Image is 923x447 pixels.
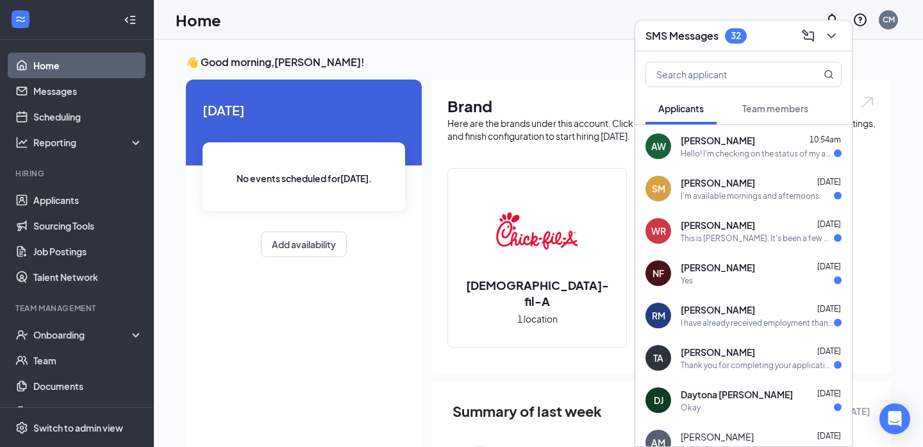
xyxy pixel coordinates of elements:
span: [PERSON_NAME] [681,346,755,358]
a: Sourcing Tools [33,213,143,239]
svg: Analysis [15,136,28,149]
span: [DATE] [817,346,841,356]
button: ComposeMessage [798,26,819,46]
span: [PERSON_NAME] [681,303,755,316]
h2: [DEMOGRAPHIC_DATA]-fil-A [448,277,626,309]
span: [DATE] [203,100,405,120]
span: [PERSON_NAME] [681,176,755,189]
button: Add availability [261,232,347,257]
div: CM [883,14,895,25]
a: Messages [33,78,143,104]
a: Team [33,348,143,373]
div: Onboarding [33,328,132,341]
div: 32 [731,30,741,41]
button: ChevronDown [821,26,842,46]
span: [PERSON_NAME] [681,219,755,232]
a: Scheduling [33,104,143,130]
div: TA [653,351,663,364]
span: [DATE] [817,262,841,271]
span: 1 location [517,312,558,326]
span: No events scheduled for [DATE] . [237,171,372,185]
div: Hiring [15,168,140,179]
svg: MagnifyingGlass [824,69,834,80]
div: I'm available mornings and afternoons. [681,190,821,201]
span: [PERSON_NAME] [681,134,755,147]
h3: SMS Messages [645,29,719,43]
svg: Notifications [824,12,840,28]
svg: ComposeMessage [801,28,816,44]
a: Applicants [33,187,143,213]
div: Team Management [15,303,140,314]
div: I have already received employment thank you for your consideration [681,317,834,328]
svg: UserCheck [15,328,28,341]
h3: 👋 Good morning, [PERSON_NAME] ! [186,55,891,69]
div: Here are the brands under this account. Click into a brand to see your locations, managers, job p... [447,117,876,142]
a: Talent Network [33,264,143,290]
img: open.6027fd2a22e1237b5b06.svg [859,95,876,110]
span: [DATE] [817,389,841,398]
span: [PERSON_NAME] [681,430,754,443]
div: This is [PERSON_NAME]. It's been a few weeks since I last heard anything. Did I get the job? [681,233,834,244]
div: AW [651,140,666,153]
svg: Settings [15,421,28,434]
span: Team members [742,103,808,114]
span: [DATE] [817,304,841,314]
div: NF [653,267,664,280]
span: Daytona [PERSON_NAME] [681,388,793,401]
span: 10:54am [810,135,841,144]
h1: Brand [447,95,876,117]
input: Search applicant [646,62,798,87]
svg: Collapse [124,13,137,26]
div: Hello! I'm checking on the status of my application [681,148,834,159]
div: Open Intercom Messenger [879,403,910,434]
div: WR [651,224,666,237]
svg: QuestionInfo [852,12,868,28]
span: Applicants [658,103,704,114]
a: Home [33,53,143,78]
div: Yes [681,275,693,286]
div: Switch to admin view [33,421,123,434]
h1: Home [176,9,221,31]
div: RM [652,309,665,322]
div: DJ [654,394,663,407]
span: [PERSON_NAME] [681,261,755,274]
a: SurveysCrown [33,399,143,425]
a: Job Postings [33,239,143,264]
span: [DATE] [817,177,841,187]
svg: WorkstreamLogo [14,13,27,26]
svg: ChevronDown [824,28,839,44]
span: Summary of last week [453,400,602,423]
span: [DATE] [817,219,841,229]
div: Thank you for completing your application for the Front of House Leadership (In-Training) 5:45am-... [681,360,834,371]
div: Reporting [33,136,144,149]
span: [DATE] [817,431,841,441]
div: Okay [681,402,701,413]
img: Chick-fil-A [496,190,578,272]
a: Documents [33,373,143,399]
div: SM [652,182,665,195]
